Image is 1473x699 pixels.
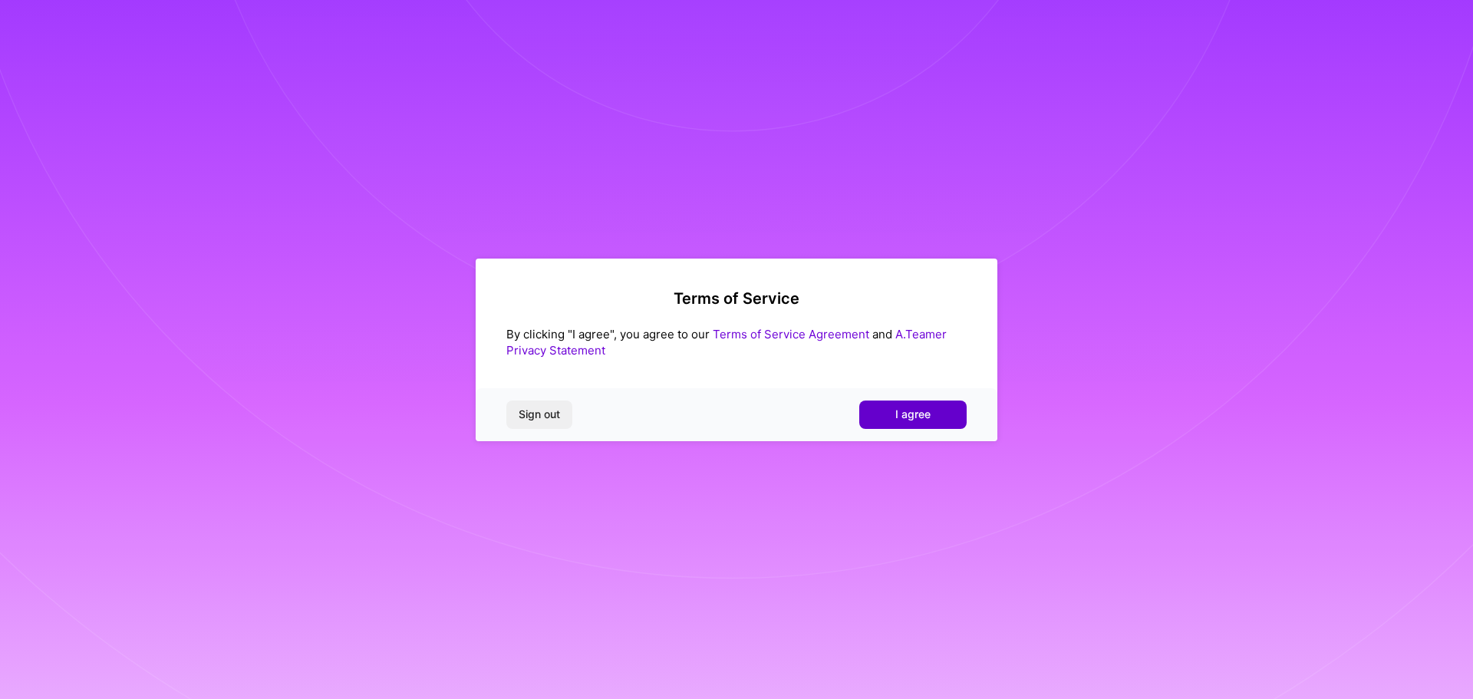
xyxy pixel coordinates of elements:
div: By clicking "I agree", you agree to our and [506,326,967,358]
button: Sign out [506,401,572,428]
span: I agree [895,407,931,422]
button: I agree [859,401,967,428]
span: Sign out [519,407,560,422]
h2: Terms of Service [506,289,967,308]
a: Terms of Service Agreement [713,327,869,341]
